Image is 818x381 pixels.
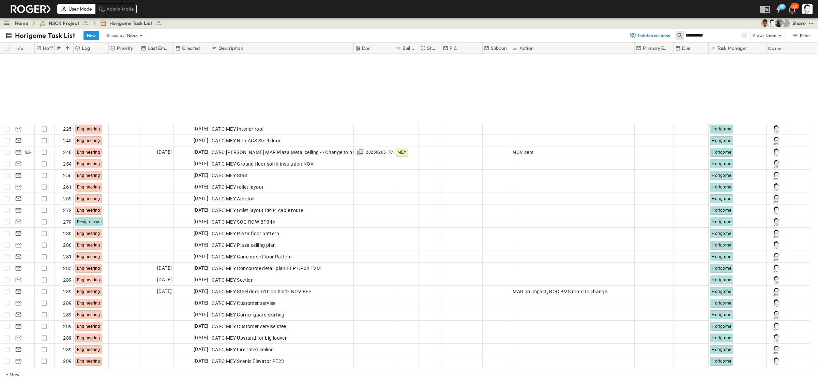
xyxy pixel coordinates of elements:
span: Engineering [77,301,100,306]
div: Admin Mode [95,4,137,14]
p: None [766,32,776,39]
span: CAT-C MEY Aerofoil [212,195,254,202]
span: Design Issue [77,220,102,224]
p: PIC [450,45,457,52]
img: Profile Picture [772,287,781,296]
p: Priority [117,45,133,52]
span: 289 [63,311,72,318]
img: Profile Picture [772,137,781,145]
span: 279 [63,218,72,225]
h6: 20 [780,4,785,10]
div: Filter [791,32,811,39]
div: Owner [767,43,787,54]
span: [DATE] [194,345,208,353]
button: 1hidden columns [625,31,674,40]
button: Filter [789,31,813,40]
span: Horigome [712,289,731,294]
span: MAR no impact, BOC BMS room to change. [513,288,608,295]
span: Horigome [712,150,731,155]
span: 280 [63,230,72,237]
span: 289 [63,288,72,295]
span: CAT-C MEY Ground floor soffit insulation NOV [212,160,314,167]
img: Profile Picture [772,334,781,342]
span: [DATE] [194,137,208,144]
span: 289 [63,335,72,341]
span: Engineering [77,231,100,236]
span: 20250206_TCD...pdf [366,150,406,155]
span: [DATE] [194,241,208,249]
span: Horigome [712,231,731,236]
img: Profile Picture [772,125,781,133]
img: Profile Picture [772,218,781,226]
span: 272 [63,207,72,214]
span: [DATE] [194,334,208,342]
p: Subcon [491,45,507,52]
span: [DATE] [194,218,208,226]
span: Horigome [712,185,731,189]
p: + New [6,371,10,378]
img: Profile Picture [772,264,781,272]
span: Engineering [77,173,100,178]
img: 堀米 康介(K.HORIGOME) (horigome@bcd.taisei.co.jp) [768,19,776,27]
div: Share [792,20,806,27]
button: 20 [772,3,785,15]
span: Horigome [712,161,731,166]
span: Horigome [712,278,731,282]
span: Engineering [77,254,100,259]
span: [DATE] [157,276,172,284]
span: CAT-C MEY Corner guard skirting [212,311,284,318]
span: CAT-C MEY Customer servise steel [212,323,287,330]
span: MEY [397,150,406,155]
span: CAT-C MEY Upstand for big louver [212,335,287,341]
span: [DATE] [194,125,208,133]
p: Action [519,45,534,52]
span: CAT-C MEY Scenic Elevator PE23 [212,358,284,365]
span: Engineering [77,161,100,166]
span: Horigome [712,312,731,317]
img: Profile Picture [772,148,781,156]
img: Profile Picture [772,253,781,261]
span: [DATE] [194,229,208,237]
span: Horigome [712,324,731,329]
img: Profile Picture [772,345,781,354]
span: [DATE] [157,264,172,272]
span: 289 [63,358,72,365]
a: Horigome Task List [100,20,162,27]
p: Status [427,45,438,52]
span: 256 [63,172,72,179]
span: Engineering [77,336,100,340]
span: [DATE] [157,148,172,156]
span: CAT-C MEY Section [212,277,254,283]
div: Info [14,43,34,54]
span: Horigome [712,254,731,259]
p: None [127,32,138,39]
span: [DATE] [194,276,208,284]
span: Engineering [77,266,100,271]
img: Profile Picture [772,276,781,284]
span: Horigome [712,359,731,364]
a: NSCR Project [39,20,89,27]
a: Home [15,20,28,27]
p: Horigome Task List [15,31,75,40]
div: Info [15,39,24,58]
span: Engineering [77,185,100,189]
img: 戸島 太一 (T.TOJIMA) (tzmtit00@pub.taisei.co.jp) [761,19,769,27]
span: 254 [63,160,72,167]
button: New [84,31,99,40]
span: 280 [63,242,72,249]
img: Profile Picture [772,171,781,180]
span: Horigome [712,336,731,340]
img: Profile Picture [772,299,781,307]
span: Engineering [77,312,100,317]
p: Doc [362,45,371,52]
span: [DATE] [194,287,208,295]
span: Horigome [712,196,731,201]
span: 269 [63,195,72,202]
span: [DATE] [194,357,208,365]
span: [DATE] [194,206,208,214]
span: Engineering [77,324,100,329]
span: Engineering [77,208,100,213]
img: Profile Picture [772,229,781,238]
span: NSCR Project [49,20,79,27]
span: Horigome [712,127,731,131]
